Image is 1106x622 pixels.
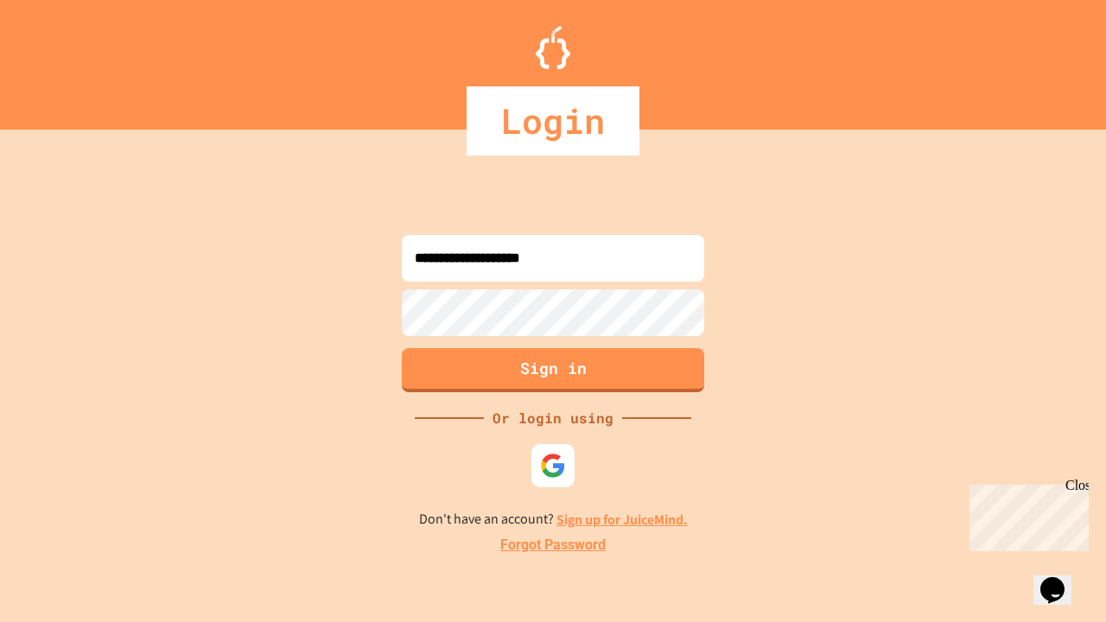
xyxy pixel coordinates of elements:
iframe: chat widget [1033,553,1089,605]
iframe: chat widget [963,478,1089,551]
div: Or login using [484,408,622,428]
div: Chat with us now!Close [7,7,119,110]
p: Don't have an account? [419,509,688,530]
a: Sign up for JuiceMind. [556,511,688,529]
a: Forgot Password [500,535,606,555]
img: Logo.svg [536,26,570,69]
button: Sign in [402,348,704,392]
img: google-icon.svg [540,453,566,479]
div: Login [467,86,639,155]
